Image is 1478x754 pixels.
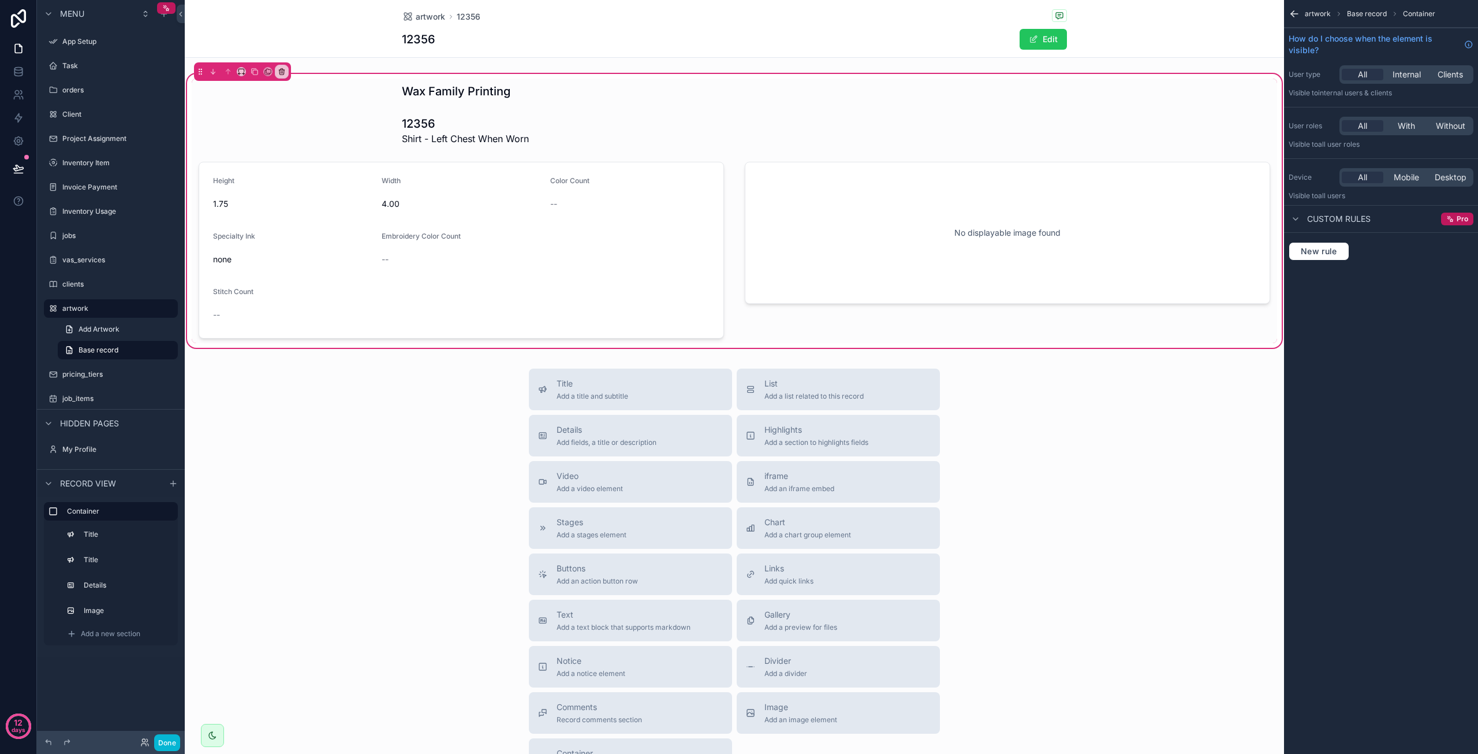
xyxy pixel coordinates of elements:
div: scrollable content [37,497,185,657]
span: Without [1436,120,1465,132]
span: Custom rules [1307,213,1371,225]
span: All [1358,69,1367,80]
span: Internal users & clients [1318,88,1392,97]
span: Add an image element [764,715,837,725]
span: Menu [60,8,84,20]
span: Mobile [1394,172,1419,183]
a: jobs [44,226,178,245]
button: DividerAdd a divider [737,646,940,688]
label: Title [84,555,171,564]
label: User type [1289,70,1335,79]
span: Base record [1347,9,1387,18]
a: Inventory Item [44,154,178,172]
label: pricing_tiers [62,370,176,379]
button: GalleryAdd a preview for files [737,600,940,641]
span: All [1358,120,1367,132]
span: Divider [764,655,807,667]
span: All [1358,172,1367,183]
a: artwork [402,11,445,23]
button: StagesAdd a stages element [529,507,732,549]
button: Edit [1020,29,1067,50]
label: Device [1289,173,1335,182]
button: LinksAdd quick links [737,554,940,595]
label: Container [67,507,169,516]
a: 12356 [457,11,480,23]
a: job_items [44,389,178,408]
p: Visible to [1289,88,1473,98]
span: Add a notice element [557,669,625,678]
span: Desktop [1435,172,1466,183]
span: Container [1403,9,1435,18]
span: All user roles [1318,140,1360,148]
button: HighlightsAdd a section to highlights fields [737,415,940,456]
a: My Profile [44,440,178,459]
span: Comments [557,701,642,713]
a: Task [44,57,178,75]
label: Invoice Payment [62,183,176,192]
a: Inventory Usage [44,202,178,221]
h1: 12356 [402,31,435,47]
span: Stages [557,517,626,528]
button: ListAdd a list related to this record [737,369,940,410]
span: Add quick links [764,577,813,586]
label: Project Assignment [62,134,176,143]
a: Base record [58,341,178,359]
a: vas_services [44,251,178,269]
button: ChartAdd a chart group element [737,507,940,549]
a: pricing_tiers [44,365,178,384]
a: Client [44,105,178,124]
a: App Setup [44,32,178,51]
button: NoticeAdd a notice element [529,646,732,688]
button: New rule [1289,242,1349,261]
span: How do I choose when the element is visible? [1289,33,1460,56]
span: Title [557,378,628,389]
span: all users [1318,191,1345,200]
span: Add a divider [764,669,807,678]
span: Record comments section [557,715,642,725]
label: Title [84,530,171,539]
label: orders [62,86,176,95]
label: Inventory Usage [62,207,176,216]
span: Base record [79,346,118,355]
label: clients [62,280,176,289]
span: List [764,378,864,389]
label: job_items [62,394,176,403]
span: Add a text block that supports markdown [557,623,691,632]
span: Add an action button row [557,577,638,586]
a: clients [44,275,178,294]
span: Add a section to highlights fields [764,438,868,447]
span: Add Artwork [79,325,120,334]
span: iframe [764,470,834,482]
span: Internal [1393,69,1421,80]
a: orders [44,81,178,99]
span: artwork [1305,9,1331,18]
label: artwork [62,304,171,313]
span: Add a title and subtitle [557,392,628,401]
span: Video [557,470,623,482]
span: Hidden pages [60,418,119,429]
span: Add a list related to this record [764,392,864,401]
span: New rule [1296,246,1342,257]
label: jobs [62,231,176,240]
span: Add fields, a title or description [557,438,656,447]
label: Inventory Item [62,158,176,168]
span: Add an iframe embed [764,484,834,493]
p: 12 [14,717,23,729]
span: Chart [764,517,851,528]
span: Gallery [764,609,837,621]
p: Visible to [1289,140,1473,149]
span: artwork [416,11,445,23]
a: How do I choose when the element is visible? [1289,33,1473,56]
p: days [12,722,25,738]
label: App Setup [62,37,176,46]
a: Invoice Payment [44,178,178,196]
label: User roles [1289,121,1335,131]
button: CommentsRecord comments section [529,692,732,734]
span: Add a video element [557,484,623,493]
p: Visible to [1289,191,1473,200]
button: ButtonsAdd an action button row [529,554,732,595]
button: Done [154,734,180,751]
span: Notice [557,655,625,667]
span: Text [557,609,691,621]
